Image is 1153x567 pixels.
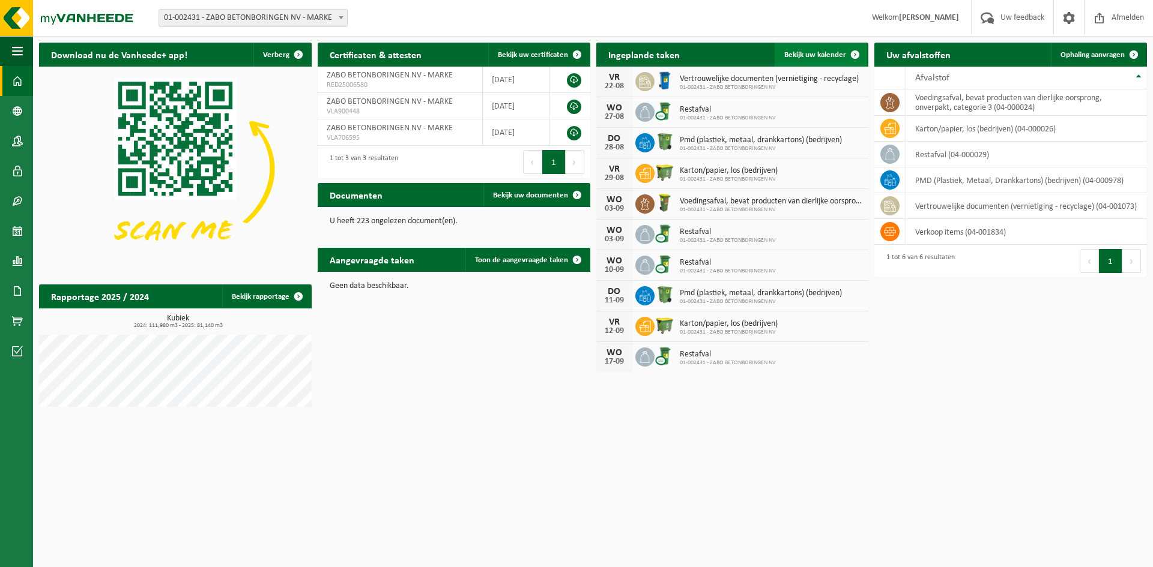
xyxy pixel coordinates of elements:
[1099,249,1122,273] button: 1
[680,115,776,122] span: 01-002431 - ZABO BETONBORINGEN NV
[45,323,312,329] span: 2024: 111,980 m3 - 2025: 81,140 m3
[680,166,778,176] span: Karton/papier, los (bedrijven)
[498,51,568,59] span: Bekijk uw certificaten
[602,113,626,121] div: 27-08
[915,73,949,83] span: Afvalstof
[602,296,626,305] div: 11-09
[680,105,776,115] span: Restafval
[655,346,675,366] img: WB-0240-CU
[39,67,312,271] img: Download de VHEPlus App
[327,71,453,80] span: ZABO BETONBORINGEN NV - MARKE
[475,256,568,264] span: Toon de aangevraagde taken
[906,116,1147,142] td: karton/papier, los (bedrijven) (04-000026)
[655,162,675,182] img: WB-1100-HPE-GN-50
[680,350,776,359] span: Restafval
[655,254,675,274] img: WB-0240-CU
[899,13,959,22] strong: [PERSON_NAME]
[680,359,776,367] span: 01-002431 - ZABO BETONBORINGEN NV
[906,89,1147,116] td: voedingsafval, bevat producten van dierlijke oorsprong, onverpakt, categorie 3 (04-000024)
[222,284,310,308] a: Bekijk rapportage
[263,51,289,59] span: Verberg
[493,191,568,199] span: Bekijk uw documenten
[784,51,846,59] span: Bekijk uw kalender
[680,227,776,237] span: Restafval
[906,142,1147,167] td: restafval (04-000029)
[324,149,398,175] div: 1 tot 3 van 3 resultaten
[602,143,626,152] div: 28-08
[1061,51,1125,59] span: Ophaling aanvragen
[483,119,549,146] td: [DATE]
[655,70,675,91] img: WB-0240-HPE-BE-09
[680,298,842,305] span: 01-002431 - ZABO BETONBORINGEN NV
[655,131,675,152] img: WB-0370-HPE-GN-50
[602,205,626,213] div: 03-09
[253,43,310,67] button: Verberg
[874,43,963,66] h2: Uw afvalstoffen
[680,136,842,145] span: Pmd (plastiek, metaal, drankkartons) (bedrijven)
[602,287,626,296] div: DO
[906,167,1147,193] td: PMD (Plastiek, Metaal, Drankkartons) (bedrijven) (04-000978)
[159,9,348,27] span: 01-002431 - ZABO BETONBORINGEN NV - MARKE
[602,327,626,335] div: 12-09
[465,248,589,272] a: Toon de aangevraagde taken
[1051,43,1146,67] a: Ophaling aanvragen
[680,74,859,84] span: Vertrouwelijke documenten (vernietiging - recyclage)
[542,150,566,174] button: 1
[906,193,1147,219] td: vertrouwelijke documenten (vernietiging - recyclage) (04-001073)
[680,329,778,336] span: 01-002431 - ZABO BETONBORINGEN NV
[318,183,395,206] h2: Documenten
[1080,249,1099,273] button: Previous
[602,266,626,274] div: 10-09
[655,101,675,121] img: WB-0240-CU
[602,235,626,244] div: 03-09
[775,43,867,67] a: Bekijk uw kalender
[680,237,776,244] span: 01-002431 - ZABO BETONBORINGEN NV
[680,268,776,275] span: 01-002431 - ZABO BETONBORINGEN NV
[159,10,347,26] span: 01-002431 - ZABO BETONBORINGEN NV - MARKE
[655,193,675,213] img: WB-0060-HPE-GN-50
[318,43,434,66] h2: Certificaten & attesten
[602,103,626,113] div: WO
[680,176,778,183] span: 01-002431 - ZABO BETONBORINGEN NV
[330,282,578,290] p: Geen data beschikbaar.
[327,107,473,116] span: VLA900448
[680,197,863,206] span: Voedingsafval, bevat producten van dierlijke oorsprong, onverpakt, categorie 3
[1122,249,1141,273] button: Next
[602,226,626,235] div: WO
[39,284,161,308] h2: Rapportage 2025 / 2024
[906,219,1147,245] td: verkoop items (04-001834)
[330,217,578,226] p: U heeft 223 ongelezen document(en).
[523,150,542,174] button: Previous
[680,258,776,268] span: Restafval
[327,133,473,143] span: VLA706595
[602,317,626,327] div: VR
[680,319,778,329] span: Karton/papier, los (bedrijven)
[602,358,626,366] div: 17-09
[655,284,675,305] img: WB-0370-HPE-GN-50
[318,248,426,271] h2: Aangevraagde taken
[602,256,626,266] div: WO
[602,134,626,143] div: DO
[680,84,859,91] span: 01-002431 - ZABO BETONBORINGEN NV
[602,195,626,205] div: WO
[483,183,589,207] a: Bekijk uw documenten
[680,289,842,298] span: Pmd (plastiek, metaal, drankkartons) (bedrijven)
[602,82,626,91] div: 22-08
[596,43,692,66] h2: Ingeplande taken
[655,315,675,335] img: WB-1100-HPE-GN-50
[327,80,473,90] span: RED25006580
[45,314,312,329] h3: Kubiek
[602,73,626,82] div: VR
[566,150,584,174] button: Next
[880,248,955,274] div: 1 tot 6 van 6 resultaten
[39,43,199,66] h2: Download nu de Vanheede+ app!
[680,206,863,214] span: 01-002431 - ZABO BETONBORINGEN NV
[655,223,675,244] img: WB-0240-CU
[680,145,842,152] span: 01-002431 - ZABO BETONBORINGEN NV
[602,348,626,358] div: WO
[602,174,626,182] div: 29-08
[483,67,549,93] td: [DATE]
[327,97,453,106] span: ZABO BETONBORINGEN NV - MARKE
[483,93,549,119] td: [DATE]
[488,43,589,67] a: Bekijk uw certificaten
